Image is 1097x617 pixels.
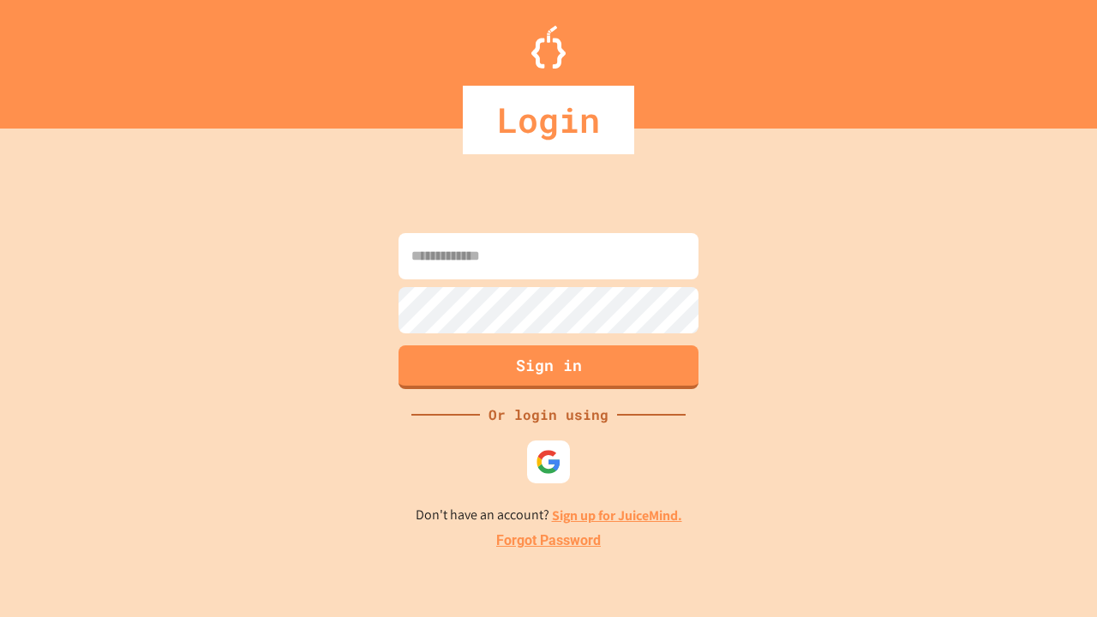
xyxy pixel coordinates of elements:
[463,86,634,154] div: Login
[496,530,601,551] a: Forgot Password
[552,506,682,524] a: Sign up for JuiceMind.
[480,404,617,425] div: Or login using
[536,449,561,475] img: google-icon.svg
[531,26,566,69] img: Logo.svg
[399,345,698,389] button: Sign in
[416,505,682,526] p: Don't have an account?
